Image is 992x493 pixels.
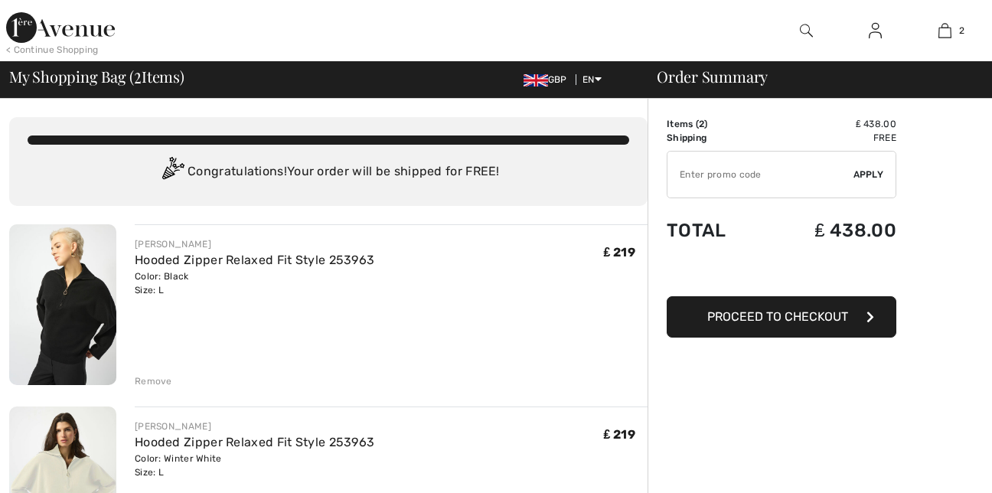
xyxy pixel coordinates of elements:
a: Hooded Zipper Relaxed Fit Style 253963 [135,435,374,449]
div: Congratulations! Your order will be shipped for FREE! [28,157,629,188]
a: Hooded Zipper Relaxed Fit Style 253963 [135,253,374,267]
div: Remove [135,374,172,388]
div: [PERSON_NAME] [135,237,374,251]
a: 2 [911,21,979,40]
span: EN [582,74,602,85]
span: ₤ 219 [604,245,635,260]
span: 2 [959,24,964,38]
iframe: PayPal [667,256,896,291]
div: Color: Winter White Size: L [135,452,374,479]
a: Sign In [857,21,894,41]
span: 2 [134,65,142,85]
span: ₤ 219 [604,427,635,442]
img: Hooded Zipper Relaxed Fit Style 253963 [9,224,116,385]
td: Items ( ) [667,117,763,131]
td: ₤ 438.00 [763,204,896,256]
img: search the website [800,21,813,40]
div: Color: Black Size: L [135,269,374,297]
input: Promo code [667,152,853,198]
span: My Shopping Bag ( Items) [9,69,184,84]
td: Free [763,131,896,145]
td: ₤ 438.00 [763,117,896,131]
img: 1ère Avenue [6,12,115,43]
img: My Info [869,21,882,40]
span: 2 [699,119,704,129]
div: < Continue Shopping [6,43,99,57]
span: Apply [853,168,884,181]
div: [PERSON_NAME] [135,420,374,433]
img: UK Pound [524,74,548,87]
td: Shipping [667,131,763,145]
td: Total [667,204,763,256]
span: GBP [524,74,573,85]
img: My Bag [938,21,951,40]
img: Congratulation2.svg [157,157,188,188]
div: Order Summary [638,69,983,84]
span: Proceed to Checkout [707,309,848,324]
button: Proceed to Checkout [667,296,896,338]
